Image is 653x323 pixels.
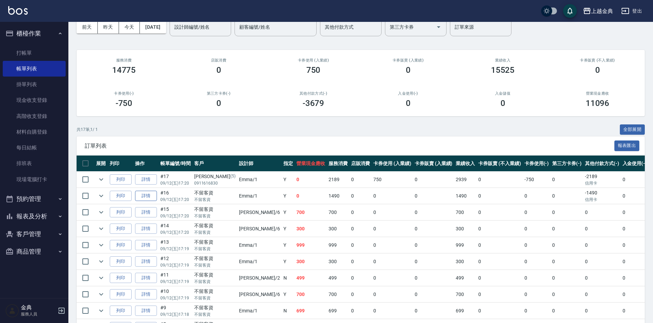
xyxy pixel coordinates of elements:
a: 詳情 [135,224,157,234]
td: 0 [413,172,454,188]
p: 09/12 (五) 17:20 [160,180,191,186]
td: 700 [454,204,477,220]
td: 0 [349,254,372,270]
th: 展開 [94,156,108,172]
td: 0 [349,221,372,237]
a: 報表匯出 [614,142,640,149]
a: 詳情 [135,174,157,185]
td: Emma /1 [237,254,282,270]
button: expand row [96,306,106,316]
button: 列印 [110,306,132,316]
th: 客戶 [192,156,237,172]
div: 不留客資 [194,189,236,197]
button: expand row [96,273,106,283]
th: 卡券使用(-) [523,156,551,172]
button: 客戶管理 [3,225,66,243]
td: -1490 [583,188,621,204]
button: 列印 [110,174,132,185]
td: 0 [583,221,621,237]
th: 列印 [108,156,133,172]
td: 0 [550,270,583,286]
td: 1490 [327,188,349,204]
td: 0 [621,221,649,237]
td: 0 [583,204,621,220]
td: 0 [523,286,551,302]
td: 0 [477,286,522,302]
td: 0 [349,303,372,319]
td: 0 [550,254,583,270]
a: 材料自購登錄 [3,124,66,140]
td: N [282,270,295,286]
td: 0 [583,270,621,286]
td: #17 [159,172,192,188]
td: 700 [327,204,349,220]
div: 不留客資 [194,222,236,229]
h3: 750 [306,65,321,75]
a: 打帳單 [3,45,66,61]
td: 300 [327,254,349,270]
td: 0 [477,254,522,270]
h5: 金典 [21,304,56,311]
a: 現金收支登錄 [3,92,66,108]
td: 0 [349,172,372,188]
button: 報表及分析 [3,207,66,225]
td: 0 [550,237,583,253]
button: 列印 [110,191,132,201]
div: 不留客資 [194,304,236,311]
td: 0 [583,303,621,319]
td: 0 [550,303,583,319]
div: 不留客資 [194,288,236,295]
h2: 業績收入 [464,58,542,63]
span: 訂單列表 [85,143,614,149]
td: 0 [372,204,413,220]
div: [PERSON_NAME] [194,173,236,180]
td: Y [282,237,295,253]
h2: 第三方卡券(-) [179,91,258,96]
p: 不留客資 [194,262,236,268]
th: 業績收入 [454,156,477,172]
td: 0 [349,270,372,286]
div: 不留客資 [194,239,236,246]
p: 不留客資 [194,213,236,219]
td: 499 [327,270,349,286]
td: 0 [621,172,649,188]
td: 499 [295,270,327,286]
td: 750 [372,172,413,188]
td: 999 [327,237,349,253]
td: 0 [413,303,454,319]
td: [PERSON_NAME] /2 [237,270,282,286]
td: 0 [413,254,454,270]
td: 700 [295,204,327,220]
h3: 服務消費 [85,58,163,63]
h3: 15525 [491,65,515,75]
p: 信用卡 [585,180,619,186]
button: expand row [96,256,106,267]
h3: 11096 [586,98,610,108]
button: 登出 [618,5,645,17]
p: 服務人員 [21,311,56,317]
td: 2189 [327,172,349,188]
h2: 卡券販賣 (不入業績) [558,58,637,63]
td: #15 [159,204,192,220]
td: Y [282,204,295,220]
h3: 0 [406,65,411,75]
button: 報表匯出 [614,140,640,151]
td: 300 [295,254,327,270]
td: 0 [523,254,551,270]
button: expand row [96,289,106,299]
img: Person [5,304,19,318]
td: 300 [295,221,327,237]
a: 詳情 [135,273,157,283]
p: 09/12 (五) 17:20 [160,197,191,203]
div: 不留客資 [194,271,236,279]
button: 列印 [110,289,132,300]
td: 0 [621,270,649,286]
a: 每日結帳 [3,140,66,156]
h3: 0 [406,98,411,108]
h2: 卡券使用 (入業績) [274,58,352,63]
button: Open [433,22,444,32]
td: 300 [454,221,477,237]
button: expand row [96,207,106,217]
td: 0 [583,254,621,270]
button: 商品管理 [3,243,66,260]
